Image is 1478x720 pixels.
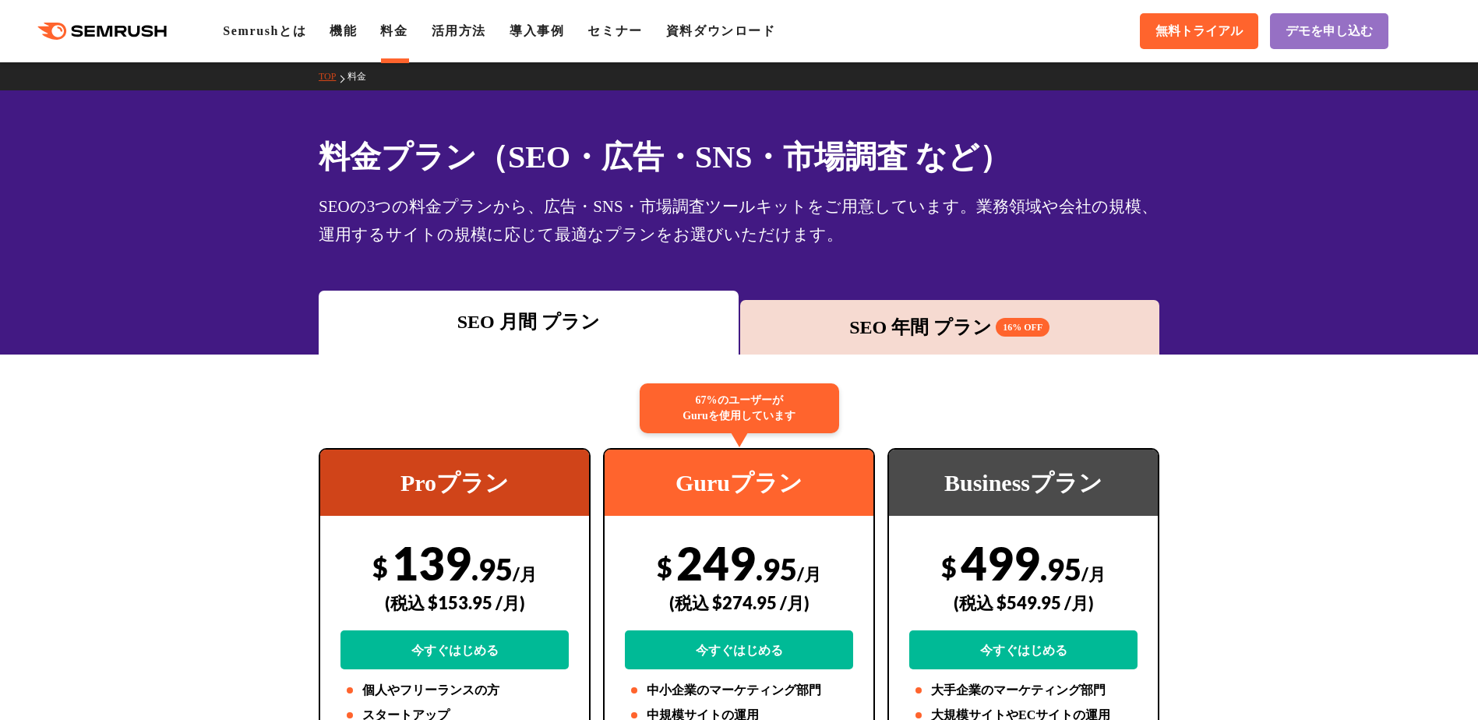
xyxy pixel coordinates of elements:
span: .95 [756,551,797,587]
a: 機能 [330,24,357,37]
a: TOP [319,71,347,82]
a: 活用方法 [432,24,486,37]
div: 67%のユーザーが Guruを使用しています [640,383,839,433]
span: .95 [1040,551,1081,587]
a: セミナー [587,24,642,37]
a: デモを申し込む [1270,13,1388,49]
div: SEO 月間 プラン [326,308,731,336]
li: 大手企業のマーケティング部門 [909,681,1138,700]
div: 249 [625,535,853,669]
div: (税込 $153.95 /月) [340,575,569,630]
a: 今すぐはじめる [909,630,1138,669]
div: Guruプラン [605,450,873,516]
span: .95 [471,551,513,587]
h1: 料金プラン（SEO・広告・SNS・市場調査 など） [319,134,1159,180]
li: 中小企業のマーケティング部門 [625,681,853,700]
div: SEO 年間 プラン [748,313,1152,341]
div: 139 [340,535,569,669]
span: $ [372,551,388,583]
a: 無料トライアル [1140,13,1258,49]
a: Semrushとは [223,24,306,37]
span: 無料トライアル [1155,23,1243,40]
a: 資料ダウンロード [666,24,776,37]
li: 個人やフリーランスの方 [340,681,569,700]
a: 料金 [380,24,407,37]
a: 導入事例 [510,24,564,37]
div: (税込 $549.95 /月) [909,575,1138,630]
span: $ [941,551,957,583]
span: $ [657,551,672,583]
span: /月 [1081,563,1106,584]
div: Businessプラン [889,450,1158,516]
div: 499 [909,535,1138,669]
a: 今すぐはじめる [625,630,853,669]
div: SEOの3つの料金プランから、広告・SNS・市場調査ツールキットをご用意しています。業務領域や会社の規模、運用するサイトの規模に応じて最適なプランをお選びいただけます。 [319,192,1159,249]
div: (税込 $274.95 /月) [625,575,853,630]
div: Proプラン [320,450,589,516]
span: 16% OFF [996,318,1049,337]
a: 今すぐはじめる [340,630,569,669]
a: 料金 [347,71,378,82]
span: /月 [513,563,537,584]
span: デモを申し込む [1286,23,1373,40]
span: /月 [797,563,821,584]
